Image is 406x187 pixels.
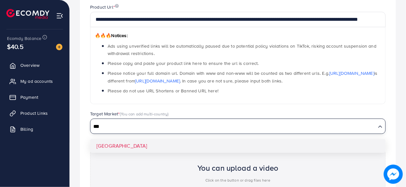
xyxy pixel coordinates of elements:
img: image [56,44,62,50]
a: [URL][DOMAIN_NAME] [329,70,374,76]
a: [URL][DOMAIN_NAME] [135,78,180,84]
span: 🔥🔥🔥 [95,32,111,39]
span: Billing [20,126,33,132]
a: Payment [5,91,65,104]
a: My ad accounts [5,75,65,88]
a: Overview [5,59,65,72]
span: Ads using unverified links will be automatically paused due to potential policy violations on Tik... [108,43,376,57]
span: Payment [20,94,38,100]
img: image [384,165,403,184]
span: Please notice your full domain url. Domain with www and non-www will be counted as two different ... [108,70,377,84]
span: Product Links [20,110,48,116]
p: Click on the button or drag files here [197,176,279,184]
a: Product Links [5,107,65,120]
label: Target Market [90,111,169,117]
input: Search for option [91,122,375,132]
span: Please copy and paste your product link here to ensure the url is correct. [108,60,259,66]
span: (You can add multi-country) [120,111,168,117]
span: $40.5 [7,42,24,51]
img: menu [56,12,63,19]
span: Please do not use URL Shortens or Banned URL here! [108,88,218,94]
span: Overview [20,62,39,68]
li: [GEOGRAPHIC_DATA] [90,139,386,153]
img: logo [6,9,49,19]
label: Product Url [90,4,119,10]
img: image [115,4,119,8]
a: Billing [5,123,65,136]
span: Ecomdy Balance [7,35,41,42]
span: My ad accounts [20,78,53,84]
span: Notices: [95,32,128,39]
div: Search for option [90,119,386,134]
h2: You can upload a video [197,163,279,173]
